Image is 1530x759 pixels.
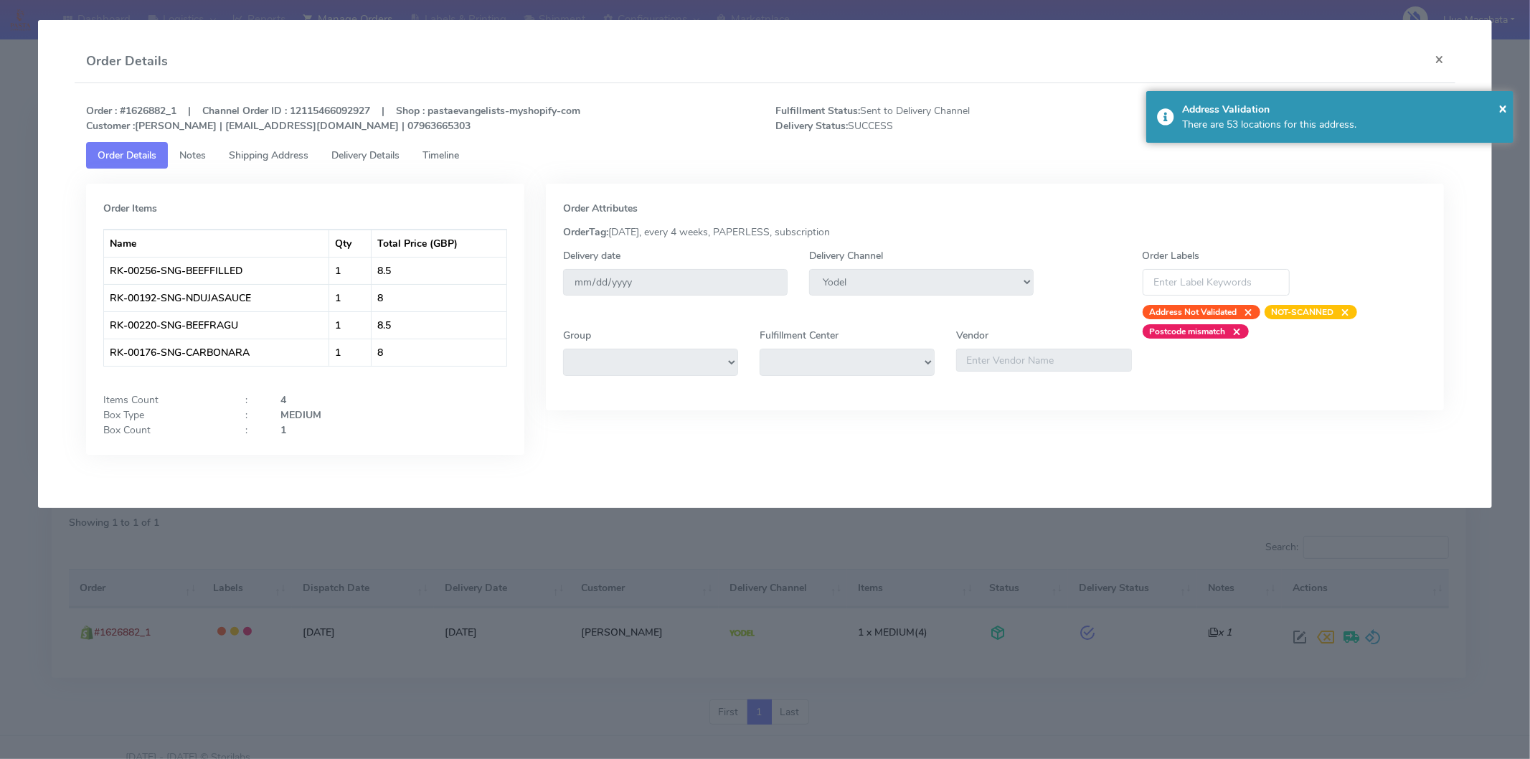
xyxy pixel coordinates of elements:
span: Order Details [98,148,156,162]
div: Items Count [93,392,235,407]
label: Delivery date [563,248,620,263]
label: Fulfillment Center [760,328,839,343]
span: × [1237,305,1253,319]
strong: NOT-SCANNED [1272,306,1334,318]
div: : [235,407,270,423]
strong: Postcode mismatch [1150,326,1226,337]
label: Delivery Channel [809,248,883,263]
div: Address Validation [1182,102,1503,117]
label: Group [563,328,591,343]
span: Delivery Details [331,148,400,162]
h4: Order Details [86,52,168,71]
strong: OrderTag: [563,225,608,239]
th: Name [104,230,329,257]
span: × [1226,324,1242,339]
td: 8.5 [372,311,506,339]
div: There are 53 locations for this address. [1182,117,1503,132]
td: RK-00220-SNG-BEEFRAGU [104,311,329,339]
div: [DATE], every 4 weeks, PAPERLESS, subscription [552,225,1437,240]
button: Close [1423,40,1455,78]
td: 1 [329,311,372,339]
ul: Tabs [86,142,1444,169]
th: Total Price (GBP) [372,230,506,257]
strong: Order : #1626882_1 | Channel Order ID : 12115466092927 | Shop : pastaevangelists-myshopify-com [P... [86,104,580,133]
span: Notes [179,148,206,162]
td: 8 [372,339,506,366]
strong: Address Not Validated [1150,306,1237,318]
span: Sent to Delivery Channel SUCCESS [765,103,1110,133]
td: 8.5 [372,257,506,284]
label: Order Labels [1143,248,1200,263]
strong: Order Attributes [563,202,638,215]
strong: MEDIUM [280,408,321,422]
th: Qty [329,230,372,257]
button: Close [1498,98,1507,119]
strong: Delivery Status: [775,119,848,133]
td: 1 [329,284,372,311]
div: : [235,392,270,407]
span: × [1498,98,1507,118]
span: Timeline [422,148,459,162]
span: × [1334,305,1350,319]
label: Vendor [956,328,988,343]
td: RK-00256-SNG-BEEFFILLED [104,257,329,284]
span: Shipping Address [229,148,308,162]
div: Box Count [93,423,235,438]
td: 8 [372,284,506,311]
strong: Order Items [103,202,157,215]
div: : [235,423,270,438]
input: Enter Vendor Name [956,349,1131,372]
div: Box Type [93,407,235,423]
td: 1 [329,257,372,284]
td: 1 [329,339,372,366]
input: Enter Label Keywords [1143,269,1290,296]
strong: Customer : [86,119,135,133]
strong: 4 [280,393,286,407]
td: RK-00176-SNG-CARBONARA [104,339,329,366]
strong: 1 [280,423,286,437]
strong: Fulfillment Status: [775,104,860,118]
td: RK-00192-SNG-NDUJASAUCE [104,284,329,311]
